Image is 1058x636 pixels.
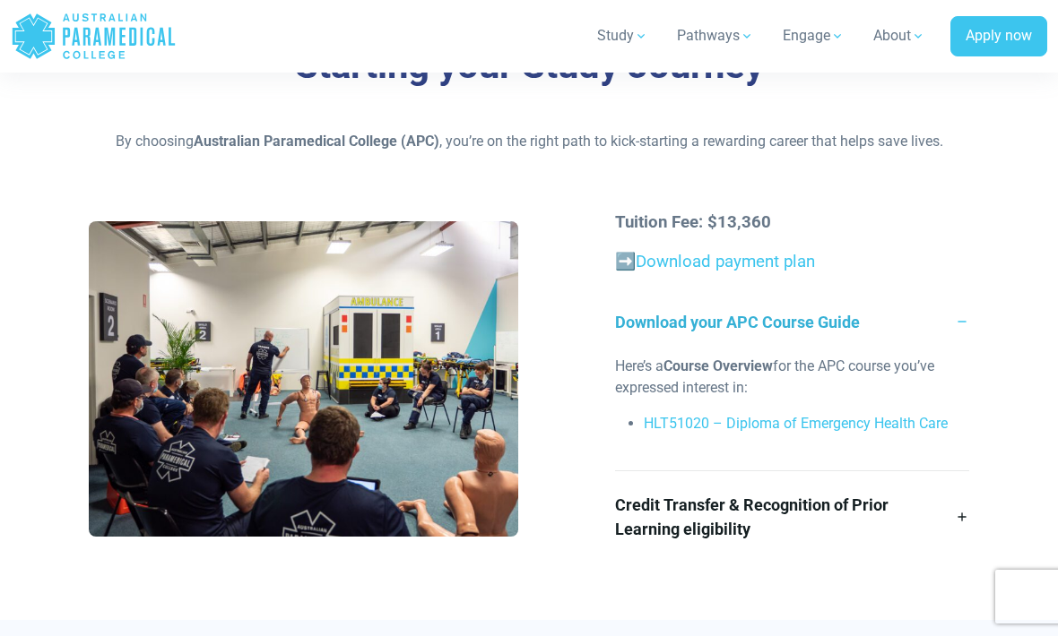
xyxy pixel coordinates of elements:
p: Here’s a for the APC course you’ve expressed interest in: [615,356,969,399]
a: Download your APC Course Guide [615,288,969,356]
a: Australian Paramedical College [11,7,177,65]
a: Engage [772,11,855,61]
strong: Course Overview [663,357,773,374]
strong: Tuition Fee: $13,360 [615,212,771,232]
a: Study [586,11,659,61]
a: Download payment plan [636,252,815,271]
a: Pathways [666,11,765,61]
a: ➡️ [615,252,636,271]
a: Credit Transfer & Recognition of Prior Learning eligibility [615,471,969,563]
strong: Australian Paramedical College (APC) [194,133,439,150]
p: By choosing , you’re on the right path to kick-starting a rewarding career that helps save lives. [89,131,970,152]
a: Apply now [950,16,1047,57]
a: About [863,11,936,61]
a: HLT51020 – Diploma of Emergency Health Care [644,415,948,432]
